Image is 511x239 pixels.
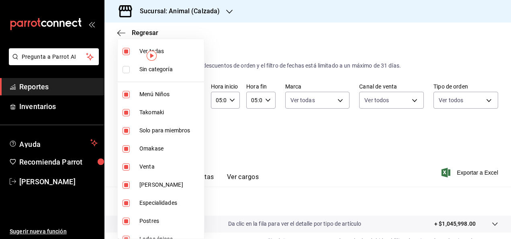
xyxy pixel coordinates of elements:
[139,199,201,207] span: Especialidades
[139,108,201,117] span: Takomaki
[147,51,157,61] img: Marcador de información sobre herramientas
[139,90,201,99] span: Menú Niños
[139,163,201,171] span: Venta
[139,217,201,225] span: Postres
[139,144,201,153] span: Omakase
[139,126,201,135] span: Solo para miembros
[139,47,201,56] span: Ver todas
[139,181,201,189] span: [PERSON_NAME]
[139,65,201,74] span: Sin categoría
